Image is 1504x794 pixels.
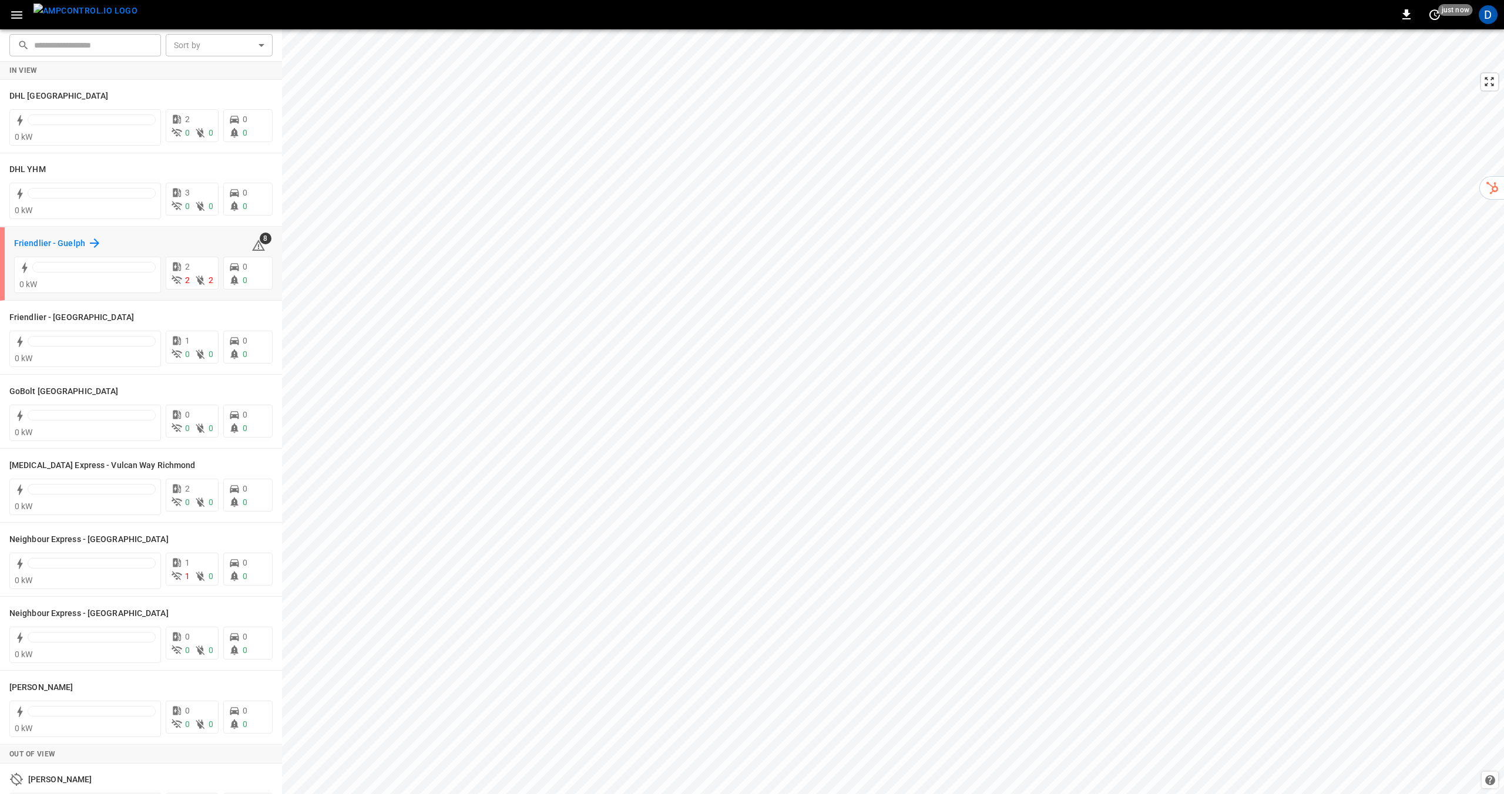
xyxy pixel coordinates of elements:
[1438,4,1473,16] span: just now
[185,423,190,433] span: 0
[185,719,190,729] span: 0
[209,719,213,729] span: 0
[185,632,190,641] span: 0
[185,128,190,137] span: 0
[185,201,190,211] span: 0
[15,502,33,511] span: 0 kW
[185,558,190,567] span: 1
[185,262,190,271] span: 2
[1425,5,1444,24] button: set refresh interval
[243,423,247,433] span: 0
[243,645,247,655] span: 0
[185,645,190,655] span: 0
[209,128,213,137] span: 0
[15,206,33,215] span: 0 kW
[209,645,213,655] span: 0
[243,262,247,271] span: 0
[9,681,73,694] h6: Simons
[185,349,190,359] span: 0
[9,385,118,398] h6: GoBolt Montreal
[243,128,247,137] span: 0
[185,188,190,197] span: 3
[243,336,247,345] span: 0
[9,533,169,546] h6: Neighbour Express - Markham
[185,275,190,285] span: 2
[9,311,134,324] h6: Friendlier - Ottawa
[9,163,46,176] h6: DHL YHM
[243,719,247,729] span: 0
[243,115,247,124] span: 0
[185,336,190,345] span: 1
[185,571,190,581] span: 1
[9,459,195,472] h6: Mili Express - Vulcan Way Richmond
[19,280,38,289] span: 0 kW
[243,275,247,285] span: 0
[243,558,247,567] span: 0
[15,576,33,585] span: 0 kW
[243,201,247,211] span: 0
[243,632,247,641] span: 0
[185,410,190,419] span: 0
[243,188,247,197] span: 0
[9,607,169,620] h6: Neighbour Express - Mississauga
[209,275,213,285] span: 2
[209,497,213,507] span: 0
[209,349,213,359] span: 0
[14,237,85,250] h6: Friendlier - Guelph
[15,132,33,142] span: 0 kW
[9,90,108,103] h6: DHL Montreal
[9,66,38,75] strong: In View
[209,571,213,581] span: 0
[243,571,247,581] span: 0
[209,201,213,211] span: 0
[15,354,33,363] span: 0 kW
[243,410,247,419] span: 0
[243,349,247,359] span: 0
[185,706,190,715] span: 0
[15,428,33,437] span: 0 kW
[9,750,55,758] strong: Out of View
[15,724,33,733] span: 0 kW
[282,29,1504,794] canvas: Map
[243,706,247,715] span: 0
[15,650,33,659] span: 0 kW
[185,484,190,493] span: 2
[28,773,92,786] h6: Charbonneau
[185,115,190,124] span: 2
[260,233,271,244] span: 8
[243,484,247,493] span: 0
[243,497,247,507] span: 0
[1479,5,1498,24] div: profile-icon
[33,4,137,18] img: ampcontrol.io logo
[209,423,213,433] span: 0
[185,497,190,507] span: 0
